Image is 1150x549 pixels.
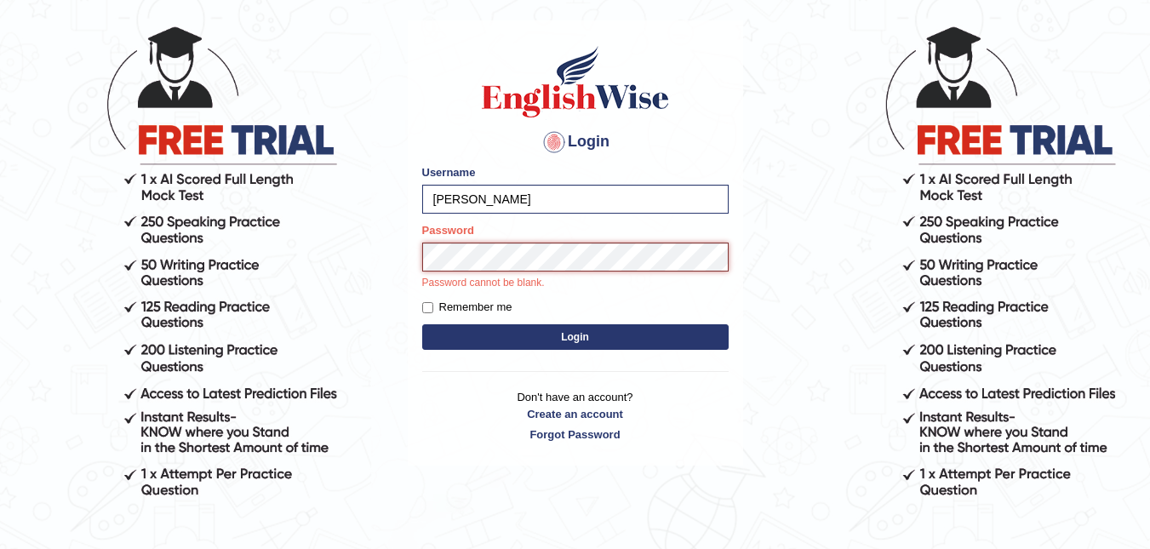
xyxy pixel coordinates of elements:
h4: Login [422,129,729,156]
p: Don't have an account? [422,389,729,442]
label: Username [422,164,476,180]
label: Remember me [422,299,512,316]
label: Password [422,222,474,238]
a: Forgot Password [422,426,729,443]
img: Logo of English Wise sign in for intelligent practice with AI [478,43,672,120]
button: Login [422,324,729,350]
a: Create an account [422,406,729,422]
input: Remember me [422,302,433,313]
p: Password cannot be blank. [422,276,729,291]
